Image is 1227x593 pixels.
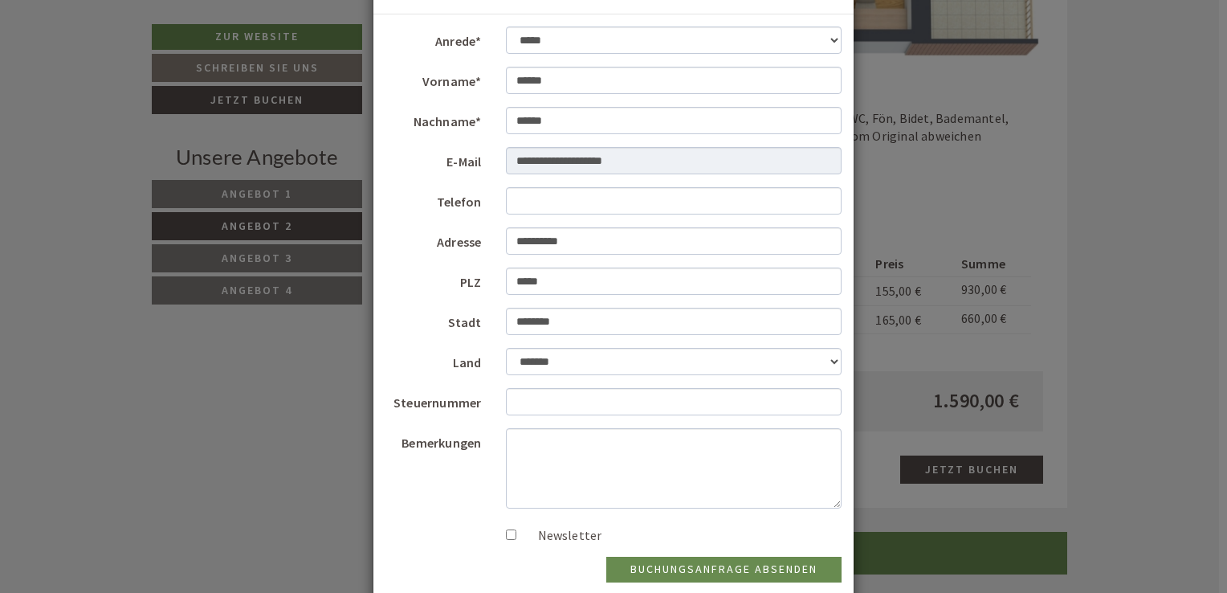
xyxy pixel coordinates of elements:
button: Buchungsanfrage absenden [606,557,842,583]
label: Bemerkungen [373,428,494,452]
label: Anrede* [373,27,494,51]
label: E-Mail [373,147,494,171]
small: 08:30 [25,79,255,90]
label: Land [373,348,494,372]
div: Guten Tag, wie können wir Ihnen helfen? [13,44,263,93]
label: Adresse [373,227,494,252]
label: Telefon [373,187,494,211]
label: Stadt [373,308,494,332]
label: Vorname* [373,67,494,91]
label: Steuernummer [373,388,494,412]
label: PLZ [373,268,494,292]
label: Newsletter [522,526,602,545]
label: Nachname* [373,107,494,131]
button: Senden [536,423,633,452]
div: [DATE] [287,13,345,40]
div: [GEOGRAPHIC_DATA] [25,47,255,60]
